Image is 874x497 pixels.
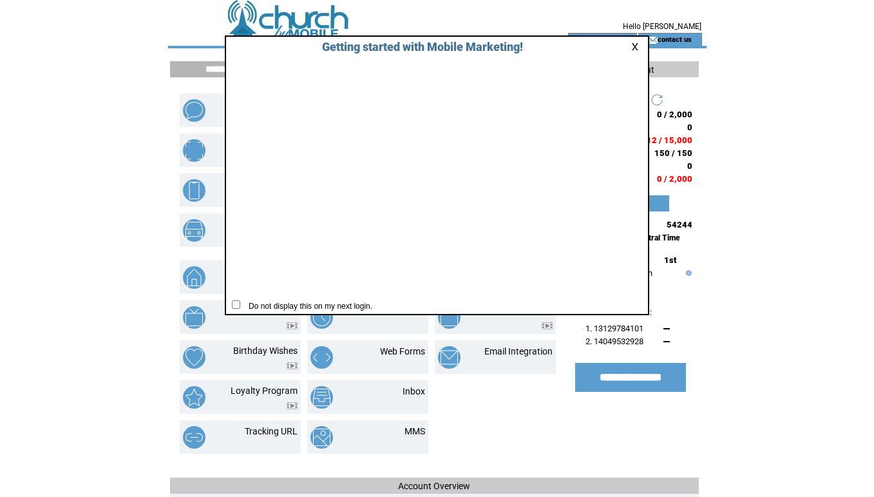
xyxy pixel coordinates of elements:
span: 1st [664,255,676,265]
img: web-forms.png [310,346,333,369]
img: video.png [287,362,298,369]
span: 2. 14049532928 [585,336,643,346]
img: loyalty-program.png [183,386,205,409]
img: email-integration.png [438,346,461,369]
span: 0 [687,122,692,132]
a: contact us [658,35,692,43]
span: 54244 [667,220,692,229]
img: text-to-screen.png [183,306,205,329]
a: MMS [404,426,425,436]
img: mobile-websites.png [183,179,205,202]
img: video.png [287,402,298,409]
a: Inbox [403,386,425,396]
span: Hello [PERSON_NAME] [623,22,701,31]
img: help.gif [683,270,692,276]
img: scheduled-tasks.png [310,306,333,329]
span: Getting started with Mobile Marketing! [309,40,523,54]
span: 150 / 150 [654,148,692,158]
img: text-to-win.png [438,306,461,329]
span: Do not display this on my next login. [242,302,372,311]
img: inbox.png [310,386,333,409]
img: birthday-wishes.png [183,346,205,369]
a: Email Integration [484,346,553,356]
img: contact_us_icon.gif [648,35,658,45]
img: mms.png [310,426,333,449]
span: Central Time [634,233,680,242]
span: 1,812 / 15,000 [634,135,692,145]
img: video.png [287,322,298,329]
img: text-blast.png [183,99,205,122]
a: Loyalty Program [231,385,298,396]
img: property-listing.png [183,266,205,289]
span: 0 / 2,000 [657,174,692,184]
span: 0 [687,161,692,171]
span: 0 / 2,000 [657,110,692,119]
a: Web Forms [380,346,425,356]
a: Birthday Wishes [233,346,298,356]
img: mobile-coupons.png [183,139,205,162]
img: tracking-url.png [183,426,205,449]
span: 1. 13129784101 [585,324,643,333]
img: video.png [542,322,553,329]
img: account_icon.gif [587,35,597,45]
a: Tracking URL [245,426,298,436]
span: Account Overview [398,481,470,491]
img: vehicle-listing.png [183,219,205,242]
